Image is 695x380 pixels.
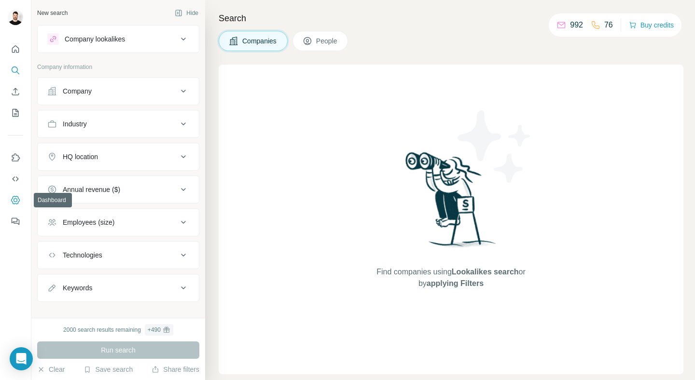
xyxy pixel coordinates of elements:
[8,41,23,58] button: Quick start
[8,104,23,122] button: My lists
[8,83,23,100] button: Enrich CSV
[8,191,23,209] button: Dashboard
[37,63,199,71] p: Company information
[8,62,23,79] button: Search
[219,12,683,25] h4: Search
[63,324,173,336] div: 2000 search results remaining
[401,149,501,257] img: Surfe Illustration - Woman searching with binoculars
[38,178,199,201] button: Annual revenue ($)
[570,19,583,31] p: 992
[38,145,199,168] button: HQ location
[374,266,528,289] span: Find companies using or by
[8,213,23,230] button: Feedback
[629,18,674,32] button: Buy credits
[38,276,199,299] button: Keywords
[38,244,199,267] button: Technologies
[452,268,519,276] span: Lookalikes search
[63,185,120,194] div: Annual revenue ($)
[451,103,538,190] img: Surfe Illustration - Stars
[65,34,125,44] div: Company lookalikes
[152,365,199,374] button: Share filters
[8,10,23,25] img: Avatar
[8,170,23,188] button: Use Surfe API
[37,365,65,374] button: Clear
[37,9,68,17] div: New search
[38,80,199,103] button: Company
[63,152,98,162] div: HQ location
[427,279,484,287] span: applying Filters
[148,326,161,334] div: + 490
[38,211,199,234] button: Employees (size)
[242,36,278,46] span: Companies
[38,27,199,51] button: Company lookalikes
[316,36,338,46] span: People
[10,347,33,370] div: Open Intercom Messenger
[83,365,133,374] button: Save search
[168,6,205,20] button: Hide
[604,19,613,31] p: 76
[63,250,102,260] div: Technologies
[63,119,87,129] div: Industry
[38,112,199,136] button: Industry
[63,86,92,96] div: Company
[63,283,92,293] div: Keywords
[63,217,114,227] div: Employees (size)
[8,149,23,166] button: Use Surfe on LinkedIn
